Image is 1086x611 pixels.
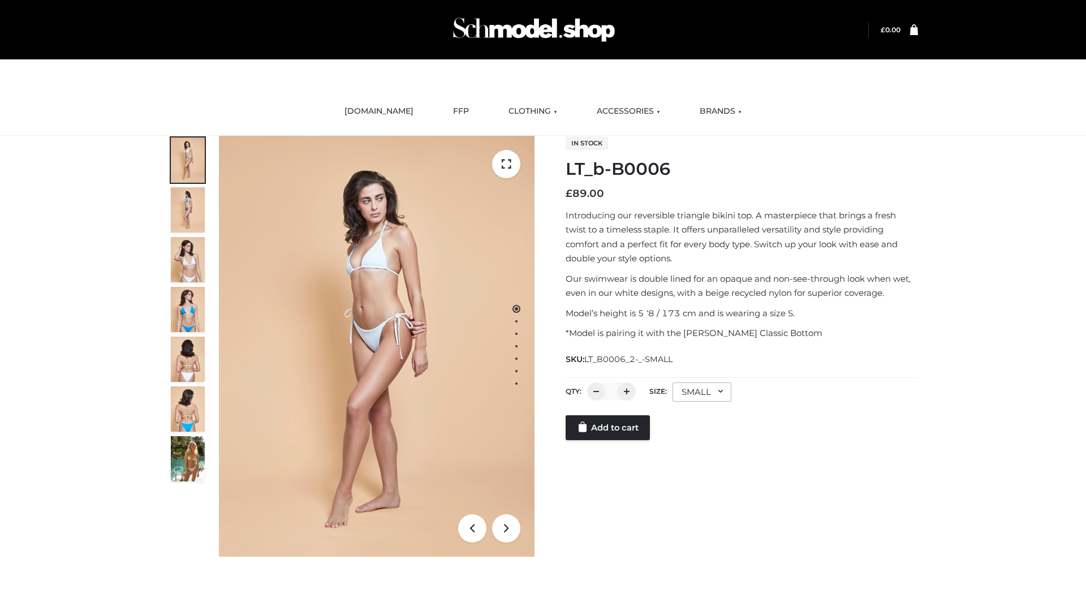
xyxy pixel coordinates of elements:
img: Arieltop_CloudNine_AzureSky2.jpg [171,436,205,481]
label: QTY: [566,387,581,395]
p: Our swimwear is double lined for an opaque and non-see-through look when wet, even in our white d... [566,272,918,300]
span: In stock [566,136,608,150]
img: ArielClassicBikiniTop_CloudNine_AzureSky_OW114ECO_1-scaled.jpg [171,137,205,183]
img: ArielClassicBikiniTop_CloudNine_AzureSky_OW114ECO_2-scaled.jpg [171,187,205,233]
a: BRANDS [691,99,750,124]
bdi: 89.00 [566,187,604,200]
img: ArielClassicBikiniTop_CloudNine_AzureSky_OW114ECO_4-scaled.jpg [171,287,205,332]
img: ArielClassicBikiniTop_CloudNine_AzureSky_OW114ECO_3-scaled.jpg [171,237,205,282]
a: Add to cart [566,415,650,440]
img: ArielClassicBikiniTop_CloudNine_AzureSky_OW114ECO_8-scaled.jpg [171,386,205,432]
a: ACCESSORIES [588,99,669,124]
a: £0.00 [881,25,900,34]
label: Size: [649,387,667,395]
span: SKU: [566,352,674,366]
span: £ [881,25,885,34]
span: £ [566,187,572,200]
a: FFP [445,99,477,124]
p: *Model is pairing it with the [PERSON_NAME] Classic Bottom [566,326,918,341]
div: SMALL [673,382,731,402]
a: [DOMAIN_NAME] [336,99,422,124]
bdi: 0.00 [881,25,900,34]
img: ArielClassicBikiniTop_CloudNine_AzureSky_OW114ECO_1 [219,136,535,557]
img: ArielClassicBikiniTop_CloudNine_AzureSky_OW114ECO_7-scaled.jpg [171,337,205,382]
span: LT_B0006_2-_-SMALL [584,354,673,364]
img: Schmodel Admin 964 [449,7,619,52]
p: Model’s height is 5 ‘8 / 173 cm and is wearing a size S. [566,306,918,321]
a: CLOTHING [500,99,566,124]
h1: LT_b-B0006 [566,159,918,179]
p: Introducing our reversible triangle bikini top. A masterpiece that brings a fresh twist to a time... [566,208,918,266]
